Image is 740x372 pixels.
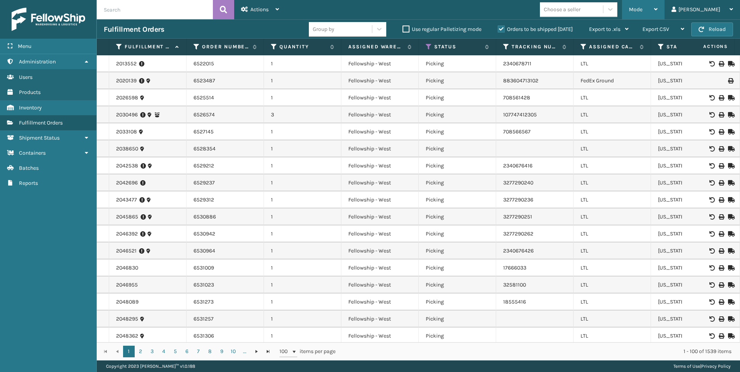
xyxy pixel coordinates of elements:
i: Mark as Shipped [728,282,733,288]
i: Void BOL [709,333,714,339]
td: 6522015 [187,55,264,72]
a: 2045865 [116,213,138,221]
a: 2038650 [116,145,138,153]
i: Void BOL [709,129,714,135]
label: Order Number [202,43,249,50]
i: Mark as Shipped [728,146,733,152]
label: Tracking Number [512,43,558,50]
td: [US_STATE] [651,208,728,225]
td: 2340678711 [496,55,574,72]
i: Void BOL [709,180,714,186]
p: Copyright 2023 [PERSON_NAME]™ v 1.0.188 [106,360,195,372]
a: 2048295 [116,315,138,323]
span: Products [19,89,41,96]
td: 6529212 [187,157,264,174]
i: Print Label [728,78,733,84]
td: 6531009 [187,259,264,276]
td: 1 [264,328,341,345]
i: Print BOL [719,265,723,271]
a: 5 [170,346,181,357]
a: 2043477 [116,196,137,204]
span: Mode [629,6,642,13]
td: Picking [419,208,496,225]
td: 3277290236 [496,191,574,208]
td: 6529237 [187,174,264,191]
td: 1 [264,157,341,174]
a: 2 [135,346,146,357]
a: 2046830 [116,264,138,272]
td: LTL [574,259,651,276]
td: Picking [419,276,496,294]
td: 2340676416 [496,157,574,174]
a: 2042696 [116,179,138,187]
a: 4 [158,346,170,357]
td: 1 [264,72,341,89]
label: State [666,43,713,50]
td: Fellowship - West [341,328,419,345]
i: Print BOL [719,129,723,135]
i: Void BOL [709,248,714,254]
td: 1 [264,208,341,225]
i: Void BOL [709,231,714,237]
span: Batches [19,165,39,171]
td: Picking [419,140,496,157]
td: [US_STATE] [651,140,728,157]
span: Go to the last page [265,348,271,355]
td: 6531306 [187,328,264,345]
td: 6531257 [187,311,264,328]
i: Print BOL [719,180,723,186]
i: Mark as Shipped [728,197,733,203]
td: LTL [574,276,651,294]
td: Picking [419,174,496,191]
a: 2048362 [116,332,138,340]
td: Picking [419,106,496,123]
td: Picking [419,72,496,89]
td: 107747412305 [496,106,574,123]
td: 6530964 [187,242,264,259]
a: 7 [193,346,204,357]
td: 6531273 [187,294,264,311]
td: 1 [264,225,341,242]
td: LTL [574,123,651,140]
td: 6530886 [187,208,264,225]
div: Group by [313,25,334,33]
td: 1 [264,311,341,328]
td: Fellowship - West [341,89,419,106]
span: Shipment Status [19,135,60,141]
td: LTL [574,89,651,106]
td: Fellowship - West [341,276,419,294]
a: 10 [228,346,239,357]
i: Print BOL [719,248,723,254]
td: 1 [264,276,341,294]
td: 6525514 [187,89,264,106]
td: [US_STATE] [651,259,728,276]
td: 6531023 [187,276,264,294]
i: Mark as Shipped [728,333,733,339]
td: 2340676426 [496,242,574,259]
td: 6527145 [187,123,264,140]
a: 2046521 [116,247,137,255]
a: 2013552 [116,60,137,68]
i: Print BOL [719,299,723,305]
td: 32581100 [496,276,574,294]
td: [US_STATE] [651,157,728,174]
td: [US_STATE] [651,89,728,106]
a: 6 [181,346,193,357]
div: | [673,360,731,372]
a: 2026598 [116,94,138,102]
td: LTL [574,328,651,345]
label: Use regular Palletizing mode [403,26,481,32]
td: Fellowship - West [341,242,419,259]
td: [US_STATE] [651,123,728,140]
td: [US_STATE] [651,276,728,294]
i: Void BOL [709,95,714,101]
td: LTL [574,174,651,191]
td: Fellowship - West [341,72,419,89]
a: 9 [216,346,228,357]
i: Print BOL [719,214,723,220]
td: Picking [419,123,496,140]
td: Fellowship - West [341,55,419,72]
i: Mark as Shipped [728,129,733,135]
i: Mark as Shipped [728,316,733,322]
i: Print BOL [719,333,723,339]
